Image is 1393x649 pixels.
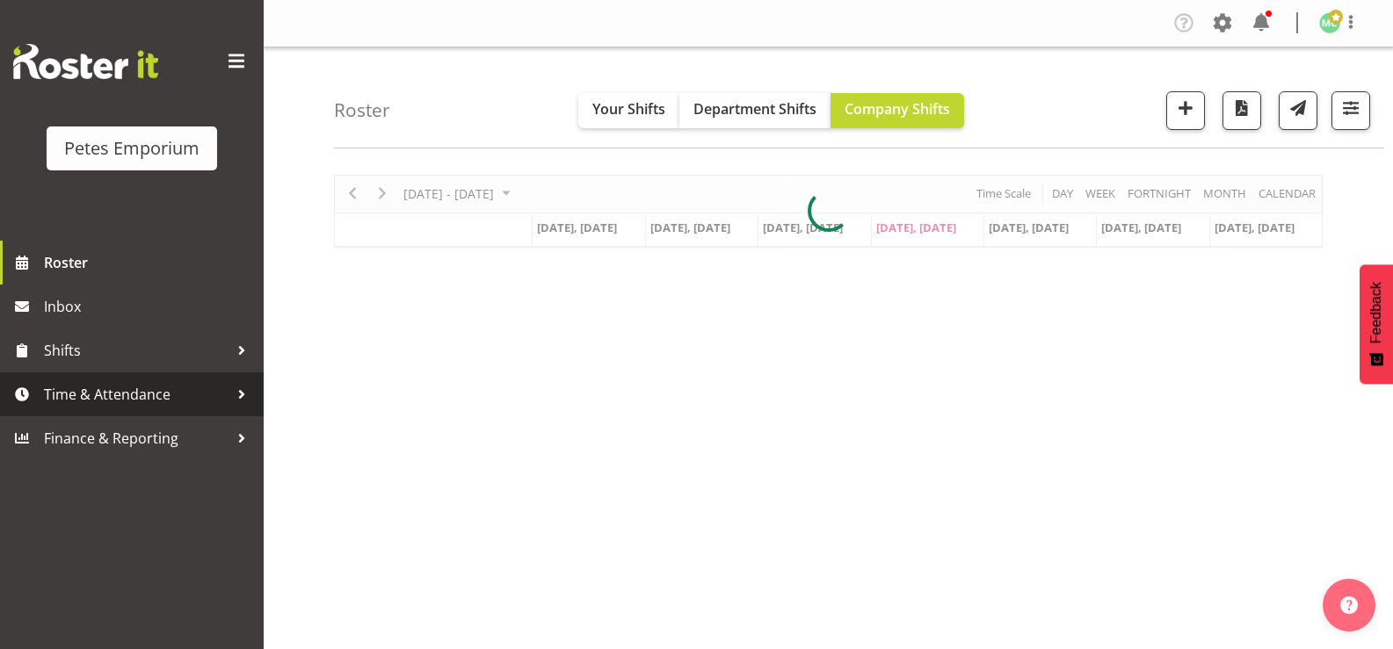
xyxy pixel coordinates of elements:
[1319,12,1340,33] img: melissa-cowen2635.jpg
[592,99,665,119] span: Your Shifts
[334,100,390,120] h4: Roster
[44,337,229,364] span: Shifts
[845,99,950,119] span: Company Shifts
[1360,264,1393,384] button: Feedback - Show survey
[1223,91,1261,130] button: Download a PDF of the roster according to the set date range.
[693,99,816,119] span: Department Shifts
[44,425,229,451] span: Finance & Reporting
[679,93,831,128] button: Department Shifts
[44,381,229,407] span: Time & Attendance
[64,135,200,162] div: Petes Emporium
[831,93,964,128] button: Company Shifts
[13,44,158,79] img: Rosterit website logo
[44,249,255,276] span: Roster
[44,293,255,320] span: Inbox
[1279,91,1317,130] button: Send a list of all shifts for the selected filtered period to all rostered employees.
[578,93,679,128] button: Your Shifts
[1368,282,1384,343] span: Feedback
[1331,91,1370,130] button: Filter Shifts
[1166,91,1205,130] button: Add a new shift
[1340,596,1358,614] img: help-xxl-2.png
